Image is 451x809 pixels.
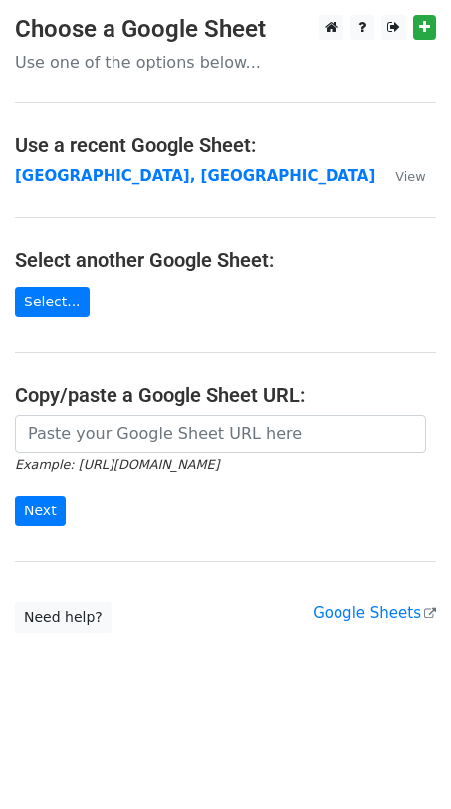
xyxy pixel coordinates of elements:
[395,169,425,184] small: View
[15,167,375,185] a: [GEOGRAPHIC_DATA], [GEOGRAPHIC_DATA]
[15,52,436,73] p: Use one of the options below...
[15,287,90,317] a: Select...
[15,415,426,453] input: Paste your Google Sheet URL here
[15,133,436,157] h4: Use a recent Google Sheet:
[15,496,66,526] input: Next
[15,248,436,272] h4: Select another Google Sheet:
[313,604,436,622] a: Google Sheets
[15,383,436,407] h4: Copy/paste a Google Sheet URL:
[15,15,436,44] h3: Choose a Google Sheet
[15,457,219,472] small: Example: [URL][DOMAIN_NAME]
[15,602,112,633] a: Need help?
[375,167,425,185] a: View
